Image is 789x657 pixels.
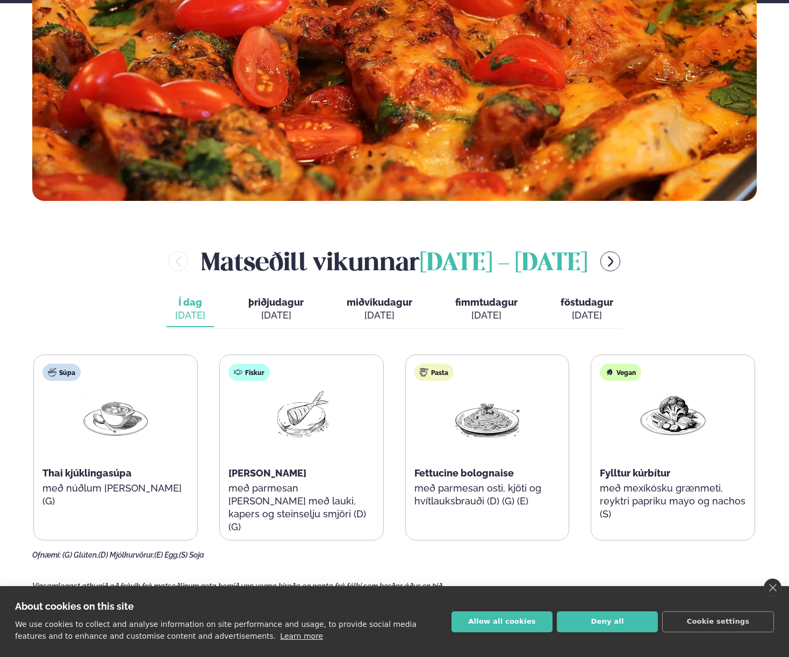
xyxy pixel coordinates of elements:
img: Vegan.svg [605,368,614,377]
div: Fiskur [228,364,270,381]
button: fimmtudagur [DATE] [447,292,526,327]
span: (G) Glúten, [62,551,98,559]
p: með núðlum [PERSON_NAME] (G) [42,482,189,508]
span: föstudagur [561,297,613,308]
img: soup.svg [48,368,56,377]
a: Learn more [280,632,323,640]
p: með parmesan osti, kjöti og hvítlauksbrauði (D) (G) (E) [414,482,561,508]
span: fimmtudagur [455,297,518,308]
span: Ofnæmi: [32,551,61,559]
span: Vinsamlegast athugið að frávik frá matseðlinum geta komið upp vegna birgða og panta frá fólki sem... [32,582,444,590]
h2: Matseðill vikunnar [201,244,587,279]
div: Vegan [600,364,641,381]
span: (S) Soja [179,551,204,559]
div: [DATE] [561,309,613,322]
span: [PERSON_NAME] [228,467,306,479]
p: We use cookies to collect and analyse information on site performance and usage, to provide socia... [15,620,417,640]
img: pasta.svg [420,368,428,377]
button: miðvikudagur [DATE] [338,292,421,327]
span: (D) Mjólkurvörur, [98,551,154,559]
p: með parmesan [PERSON_NAME] með lauki, kapers og steinselju smjöri (D) (G) [228,482,375,533]
span: Fettucine bolognaise [414,467,514,479]
button: Allow all cookies [451,611,553,632]
div: [DATE] [175,309,205,322]
button: Í dag [DATE] [167,292,214,327]
span: Thai kjúklingasúpa [42,467,132,479]
img: Spagetti.png [453,389,522,439]
button: Deny all [557,611,658,632]
span: þriðjudagur [248,297,304,308]
p: með mexíkósku grænmeti, reyktri papriku mayo og nachos (S) [600,482,746,521]
button: þriðjudagur [DATE] [240,292,312,327]
span: [DATE] - [DATE] [420,252,587,276]
button: Cookie settings [662,611,774,632]
span: miðvikudagur [347,297,412,308]
span: (E) Egg, [154,551,179,559]
img: Soup.png [81,389,150,439]
img: Fish.png [267,389,336,439]
div: [DATE] [248,309,304,322]
img: fish.svg [234,368,242,377]
div: Pasta [414,364,454,381]
button: föstudagur [DATE] [552,292,622,327]
strong: About cookies on this site [15,601,134,612]
button: menu-btn-left [168,251,188,271]
button: menu-btn-right [600,251,620,271]
div: [DATE] [455,309,518,322]
img: Vegan.png [639,389,707,439]
div: [DATE] [347,309,412,322]
a: close [764,579,781,597]
span: Fylltur kúrbítur [600,467,670,479]
span: Í dag [175,296,205,309]
div: Súpa [42,364,81,381]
